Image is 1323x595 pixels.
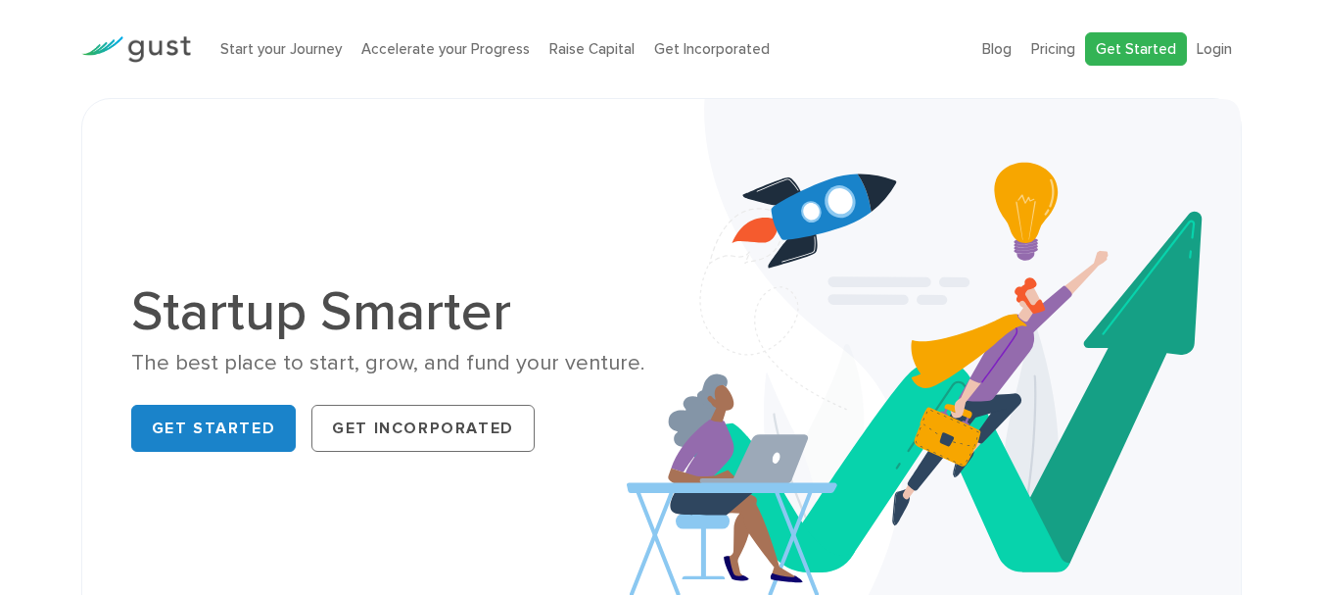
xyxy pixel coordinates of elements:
[361,40,530,58] a: Accelerate your Progress
[81,36,191,63] img: Gust Logo
[654,40,770,58] a: Get Incorporated
[311,405,535,452] a: Get Incorporated
[131,284,647,339] h1: Startup Smarter
[982,40,1012,58] a: Blog
[1031,40,1075,58] a: Pricing
[1197,40,1232,58] a: Login
[131,405,297,452] a: Get Started
[549,40,635,58] a: Raise Capital
[220,40,342,58] a: Start your Journey
[131,349,647,377] div: The best place to start, grow, and fund your venture.
[1085,32,1187,67] a: Get Started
